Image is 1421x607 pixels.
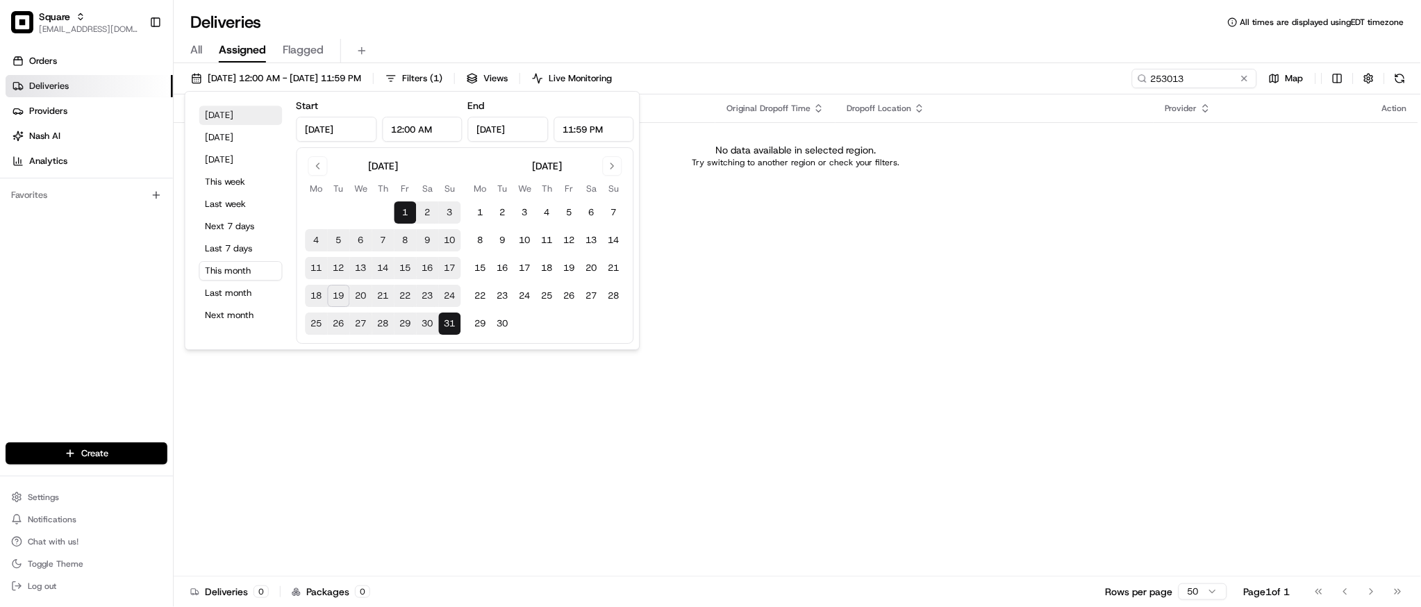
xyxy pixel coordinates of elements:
span: Nash AI [29,130,60,142]
div: Deliveries [190,585,269,599]
button: Go to next month [603,156,622,176]
button: Filters(1) [379,69,449,88]
span: All times are displayed using EDT timezone [1240,17,1404,28]
th: Wednesday [350,181,372,196]
span: Provider [1165,103,1197,114]
button: 22 [469,285,492,307]
th: Friday [394,181,417,196]
button: 18 [306,285,328,307]
button: 12 [558,229,581,251]
button: 23 [492,285,514,307]
button: 1 [394,201,417,224]
button: 24 [439,285,461,307]
span: Orders [29,55,57,67]
div: [DATE] [368,159,398,173]
button: [DATE] [199,150,283,169]
a: Powered byPylon [98,235,168,246]
div: We're available if you need us! [47,147,176,158]
button: Refresh [1390,69,1410,88]
th: Monday [469,181,492,196]
th: Saturday [581,181,603,196]
a: Nash AI [6,125,173,147]
button: Create [6,442,167,465]
span: Filters [402,72,442,85]
button: 25 [536,285,558,307]
th: Tuesday [492,181,514,196]
th: Sunday [439,181,461,196]
button: 18 [536,257,558,279]
button: Start new chat [236,137,253,153]
button: [EMAIL_ADDRESS][DOMAIN_NAME] [39,24,138,35]
button: 27 [581,285,603,307]
button: 5 [328,229,350,251]
button: 7 [372,229,394,251]
button: 2 [417,201,439,224]
button: 3 [439,201,461,224]
span: Log out [28,581,56,592]
span: All [190,42,202,58]
span: Create [81,447,108,460]
button: 12 [328,257,350,279]
span: Dropoff Location [847,103,911,114]
button: [DATE] 12:00 AM - [DATE] 11:59 PM [185,69,367,88]
button: Next month [199,306,283,325]
label: End [468,99,485,112]
span: Analytics [29,155,67,167]
p: Try switching to another region or check your filters. [692,157,900,168]
button: 4 [306,229,328,251]
img: Square [11,11,33,33]
span: Knowledge Base [28,201,106,215]
th: Sunday [603,181,625,196]
th: Wednesday [514,181,536,196]
button: 10 [439,229,461,251]
button: 15 [394,257,417,279]
button: 26 [558,285,581,307]
button: 28 [372,313,394,335]
div: 0 [355,585,370,598]
span: Live Monitoring [549,72,612,85]
div: [DATE] [532,159,562,173]
span: API Documentation [131,201,223,215]
button: 6 [581,201,603,224]
div: 0 [254,585,269,598]
span: Flagged [283,42,324,58]
span: Original Dropoff Time [726,103,811,114]
a: 💻API Documentation [112,196,228,221]
button: 26 [328,313,350,335]
div: 📗 [14,203,25,214]
button: 31 [439,313,461,335]
img: 1736555255976-a54dd68f-1ca7-489b-9aae-adbdc363a1c4 [14,133,39,158]
div: Start new chat [47,133,228,147]
button: 7 [603,201,625,224]
a: Analytics [6,150,173,172]
button: 29 [469,313,492,335]
p: Welcome 👋 [14,56,253,78]
input: Time [382,117,463,142]
button: 11 [536,229,558,251]
div: Favorites [6,184,167,206]
button: 13 [581,229,603,251]
button: 21 [372,285,394,307]
button: 14 [603,229,625,251]
button: 6 [350,229,372,251]
a: Deliveries [6,75,173,97]
button: [DATE] [199,128,283,147]
button: 5 [558,201,581,224]
button: Last week [199,194,283,214]
th: Thursday [536,181,558,196]
span: Toggle Theme [28,558,83,569]
button: 19 [558,257,581,279]
button: This month [199,261,283,281]
div: Page 1 of 1 [1244,585,1290,599]
button: 16 [417,257,439,279]
button: 16 [492,257,514,279]
button: 25 [306,313,328,335]
button: 19 [328,285,350,307]
p: Rows per page [1106,585,1173,599]
button: Last 7 days [199,239,283,258]
button: Live Monitoring [526,69,618,88]
button: Next 7 days [199,217,283,236]
button: Log out [6,576,167,596]
span: Views [483,72,508,85]
div: Packages [292,585,370,599]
